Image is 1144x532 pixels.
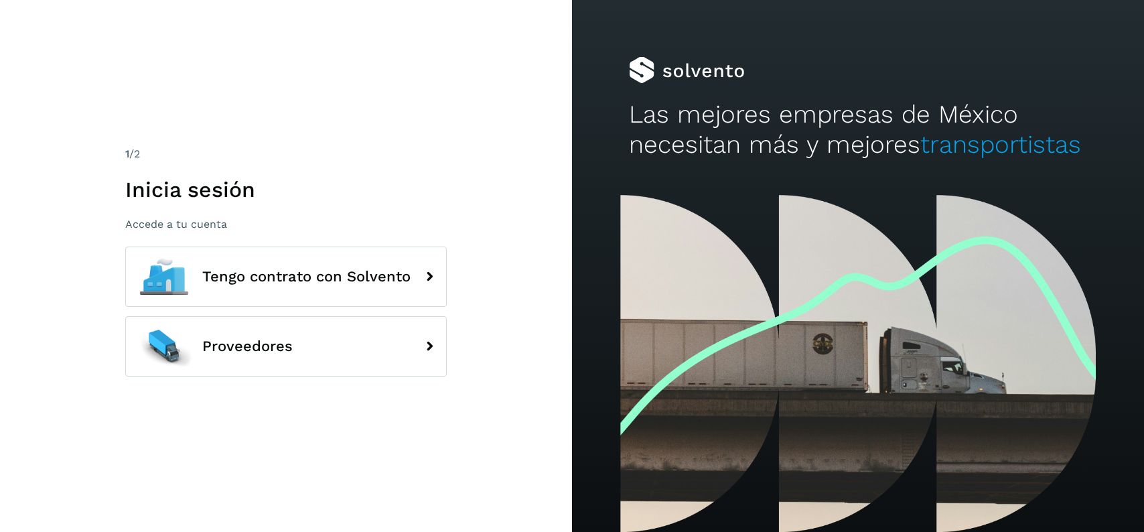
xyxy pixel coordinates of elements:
[202,338,293,354] span: Proveedores
[629,100,1086,159] h2: Las mejores empresas de México necesitan más y mejores
[125,316,447,377] button: Proveedores
[125,147,129,160] span: 1
[202,269,411,285] span: Tengo contrato con Solvento
[125,218,447,230] p: Accede a tu cuenta
[125,177,447,202] h1: Inicia sesión
[125,146,447,162] div: /2
[125,247,447,307] button: Tengo contrato con Solvento
[920,130,1081,159] span: transportistas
